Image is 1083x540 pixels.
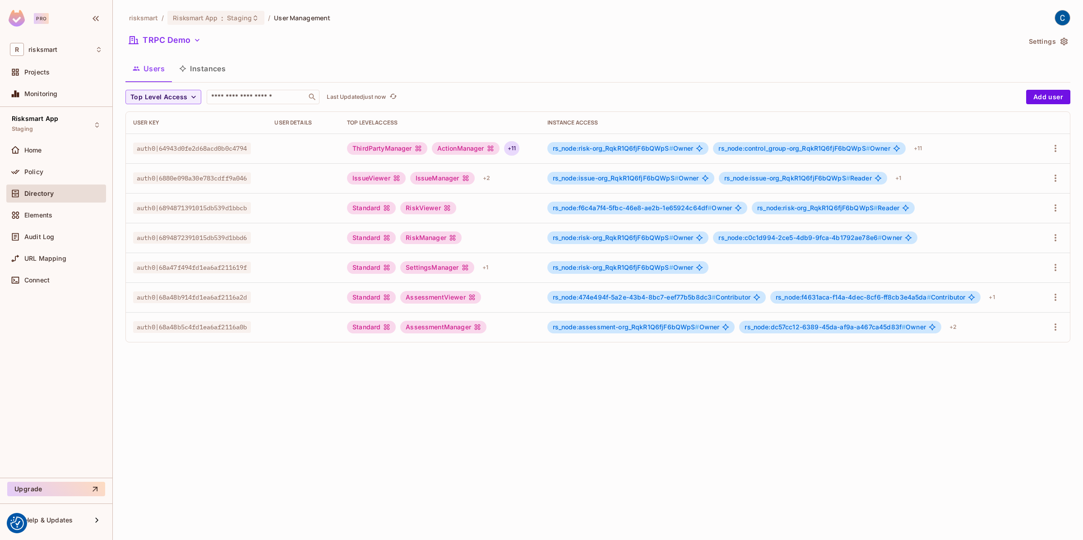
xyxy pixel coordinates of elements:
span: rs_node:c0c1d994-2ce5-4db9-9fca-4b1792ae78e6 [718,234,882,241]
div: ActionManager [432,142,500,155]
div: + 2 [479,171,494,185]
span: Directory [24,190,54,197]
span: Reader [724,175,872,182]
span: rs_node:f6c4a7f4-5fbc-46e8-ae2b-1e65924c64df [553,204,712,212]
span: # [712,293,716,301]
span: auth0|6880e098a30e783cdff9a046 [133,172,251,184]
span: Connect [24,277,50,284]
span: rs_node:issue-org_RqkR1Q6fjF6bQWpS [553,174,679,182]
p: Last Updated just now [327,93,386,101]
span: # [846,174,850,182]
span: auth0|68a47f494fd1ea6af211619f [133,262,251,273]
li: / [268,14,270,22]
span: rs_node:risk-org_RqkR1Q6fjF6bQWpS [553,234,673,241]
button: Users [125,57,172,80]
div: Top Level Access [347,119,533,126]
span: # [866,144,870,152]
li: / [162,14,164,22]
span: rs_node:assessment-org_RqkR1Q6fjF6bQWpS [553,323,699,331]
span: refresh [389,92,397,102]
span: Contributor [776,294,965,301]
div: Standard [347,321,396,333]
span: Owner [718,234,902,241]
span: Top Level Access [130,92,187,103]
div: + 1 [892,171,905,185]
span: auth0|6894872391015db539d1bbd6 [133,232,251,244]
div: Standard [347,261,396,274]
span: Owner [553,323,720,331]
img: Revisit consent button [10,517,24,530]
span: rs_node:risk-org_RqkR1Q6fjF6bQWpS [553,144,673,152]
div: Standard [347,231,396,244]
span: Staging [12,125,33,133]
span: Staging [227,14,252,22]
div: + 1 [479,260,492,275]
div: Standard [347,202,396,214]
span: User Management [274,14,330,22]
div: Pro [34,13,49,24]
span: # [669,263,673,271]
span: Reader [757,204,899,212]
span: Audit Log [24,233,54,240]
span: # [695,323,699,331]
button: refresh [388,92,398,102]
div: Instance Access [547,119,1032,126]
span: Owner [553,175,699,182]
div: Standard [347,291,396,304]
span: auth0|68a48b5c4fd1ea6af2116a0b [133,321,251,333]
span: # [675,174,679,182]
button: Settings [1025,34,1070,49]
span: rs_node:risk-org_RqkR1Q6fjF6bQWpS [553,263,673,271]
div: AssessmentViewer [400,291,481,304]
span: Help & Updates [24,517,73,524]
span: the active workspace [129,14,158,22]
div: AssessmentManager [400,321,486,333]
div: RiskViewer [400,202,456,214]
div: User Details [274,119,333,126]
span: # [669,144,673,152]
span: # [927,293,931,301]
span: Policy [24,168,43,175]
span: rs_node:dc57cc12-6389-45da-af9a-a467ca45d83f [745,323,906,331]
span: URL Mapping [24,255,66,262]
span: rs_node:risk-org_RqkR1Q6fjF6bQWpS [757,204,878,212]
button: Add user [1026,90,1070,104]
div: User Key [133,119,260,126]
span: Home [24,147,42,154]
img: Cheryl Adamiak [1055,10,1070,25]
div: IssueManager [410,172,475,185]
span: Workspace: risksmart [28,46,57,53]
span: # [708,204,712,212]
span: # [669,234,673,241]
span: rs_node:f4631aca-f14a-4dec-8cf6-ff8cb3e4a5da [776,293,931,301]
span: auth0|68a48b914fd1ea6af2116a2d [133,291,251,303]
span: Owner [553,234,694,241]
span: # [874,204,878,212]
span: Elements [24,212,52,219]
span: rs_node:control_group-org_RqkR1Q6fjF6bQWpS [718,144,870,152]
div: SettingsManager [400,261,474,274]
div: + 11 [504,141,519,156]
button: Consent Preferences [10,517,24,530]
span: Owner [553,145,694,152]
div: + 2 [946,320,960,334]
span: auth0|64943d0fe2d68acd0b0c4794 [133,143,251,154]
span: Projects [24,69,50,76]
button: Upgrade [7,482,105,496]
button: TRPC Demo [125,33,204,47]
span: Click to refresh data [386,92,398,102]
div: RiskManager [400,231,462,244]
img: SReyMgAAAABJRU5ErkJggg== [9,10,25,27]
span: Contributor [553,294,750,301]
span: Owner [745,323,926,331]
button: Instances [172,57,233,80]
div: ThirdPartyManager [347,142,427,155]
div: IssueViewer [347,172,406,185]
span: # [878,234,882,241]
span: Owner [553,264,694,271]
button: Top Level Access [125,90,201,104]
span: # [902,323,906,331]
span: Owner [718,145,890,152]
span: Monitoring [24,90,58,97]
span: : [221,14,224,22]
